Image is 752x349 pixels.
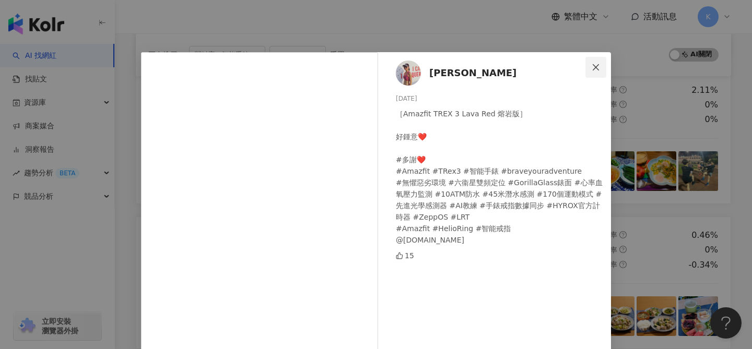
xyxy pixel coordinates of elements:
[396,108,603,246] div: ［Amazfit TREX 3 Lava Red 熔岩版］ 好鍾意❤️ #多謝❤️ #Amazfit #TRex3 #智能手錶 #braveyouradventure #無懼惡劣環境 #六衞星雙...
[396,94,603,104] div: [DATE]
[396,61,588,86] a: KOL Avatar[PERSON_NAME]
[396,250,414,261] div: 15
[429,66,516,80] span: [PERSON_NAME]
[396,61,421,86] img: KOL Avatar
[585,57,606,78] button: Close
[592,63,600,71] span: close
